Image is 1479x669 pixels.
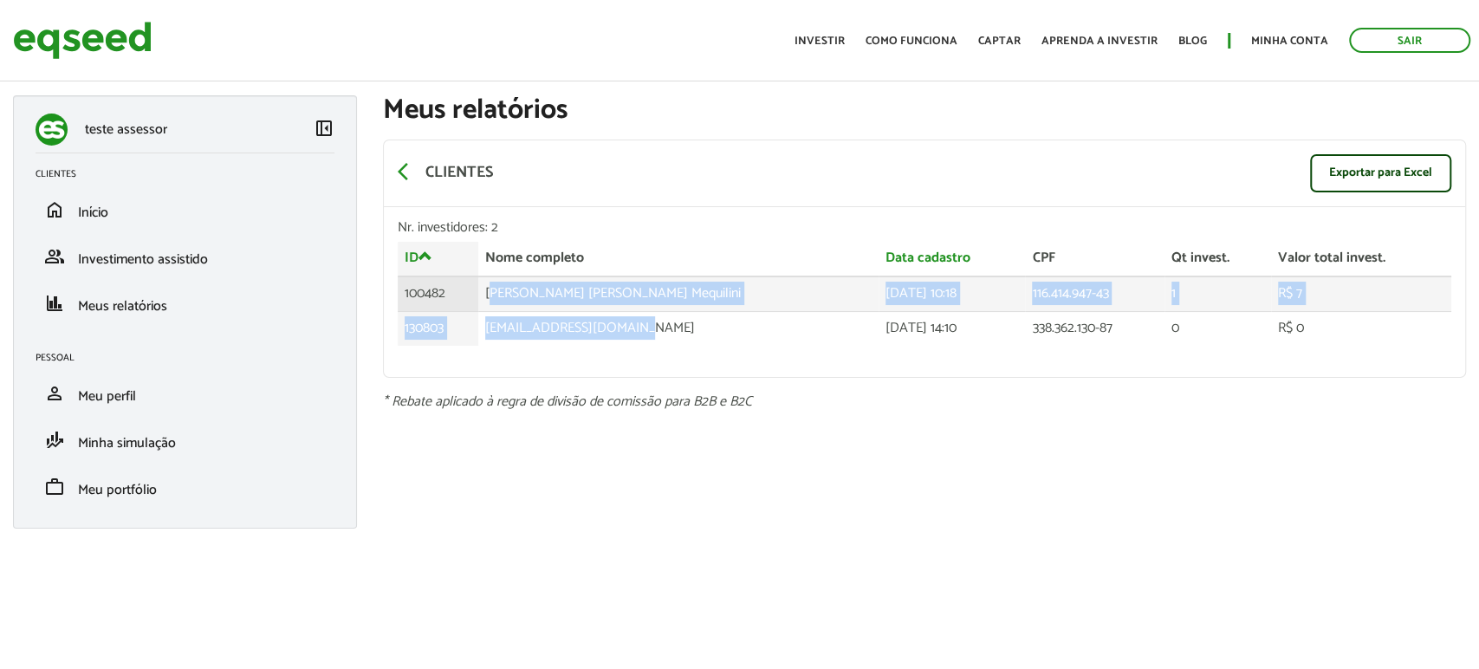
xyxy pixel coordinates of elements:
em: * Rebate aplicado à regra de divisão de comissão para B2B e B2C [383,390,752,413]
li: Meus relatórios [23,280,347,327]
span: person [44,383,65,404]
h2: Clientes [36,169,347,179]
a: arrow_back_ios [398,161,418,185]
span: home [44,199,65,220]
p: Clientes [425,164,493,183]
li: Investimento assistido [23,233,347,280]
th: Qt invest. [1164,242,1271,276]
h2: Pessoal [36,353,347,363]
td: [DATE] 14:10 [879,311,1025,345]
span: Investimento assistido [78,248,208,271]
span: Meus relatórios [78,295,167,318]
a: homeInício [36,199,334,220]
td: 0 [1164,311,1271,345]
td: R$ 0 [1271,311,1451,345]
a: Sair [1349,28,1470,53]
li: Meu portfólio [23,464,347,510]
a: personMeu perfil [36,383,334,404]
a: Data cadastro [885,251,970,265]
li: Meu perfil [23,370,347,417]
a: Como funciona [866,36,957,47]
td: 1 [1164,276,1271,311]
p: teste assessor [85,121,167,138]
span: arrow_back_ios [398,161,418,182]
img: EqSeed [13,17,152,63]
th: Nome completo [478,242,879,276]
a: Investir [795,36,845,47]
a: Minha conta [1251,36,1328,47]
td: [EMAIL_ADDRESS][DOMAIN_NAME] [478,311,879,345]
span: work [44,477,65,497]
span: Minha simulação [78,432,176,455]
th: Valor total invest. [1271,242,1451,276]
a: Exportar para Excel [1310,154,1451,192]
span: group [44,246,65,267]
a: financeMeus relatórios [36,293,334,314]
span: Meu portfólio [78,478,157,502]
h1: Meus relatórios [383,95,1466,126]
span: finance_mode [44,430,65,451]
a: Captar [978,36,1021,47]
td: R$ 7 [1271,276,1451,311]
span: Meu perfil [78,385,136,408]
td: 130803 [398,311,479,345]
th: CPF [1025,242,1164,276]
a: Colapsar menu [314,118,334,142]
td: [DATE] 10:18 [879,276,1025,311]
td: 116.414.947-43 [1025,276,1164,311]
td: 100482 [398,276,479,311]
a: workMeu portfólio [36,477,334,497]
span: Início [78,201,108,224]
li: Início [23,186,347,233]
a: ID [405,249,432,265]
a: finance_modeMinha simulação [36,430,334,451]
td: 338.362.130-87 [1025,311,1164,345]
span: finance [44,293,65,314]
span: left_panel_close [314,118,334,139]
li: Minha simulação [23,417,347,464]
a: Blog [1178,36,1207,47]
td: [PERSON_NAME] [PERSON_NAME] Mequilini [478,276,879,311]
a: Aprenda a investir [1041,36,1158,47]
div: Nr. investidores: 2 [398,221,1451,235]
a: groupInvestimento assistido [36,246,334,267]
